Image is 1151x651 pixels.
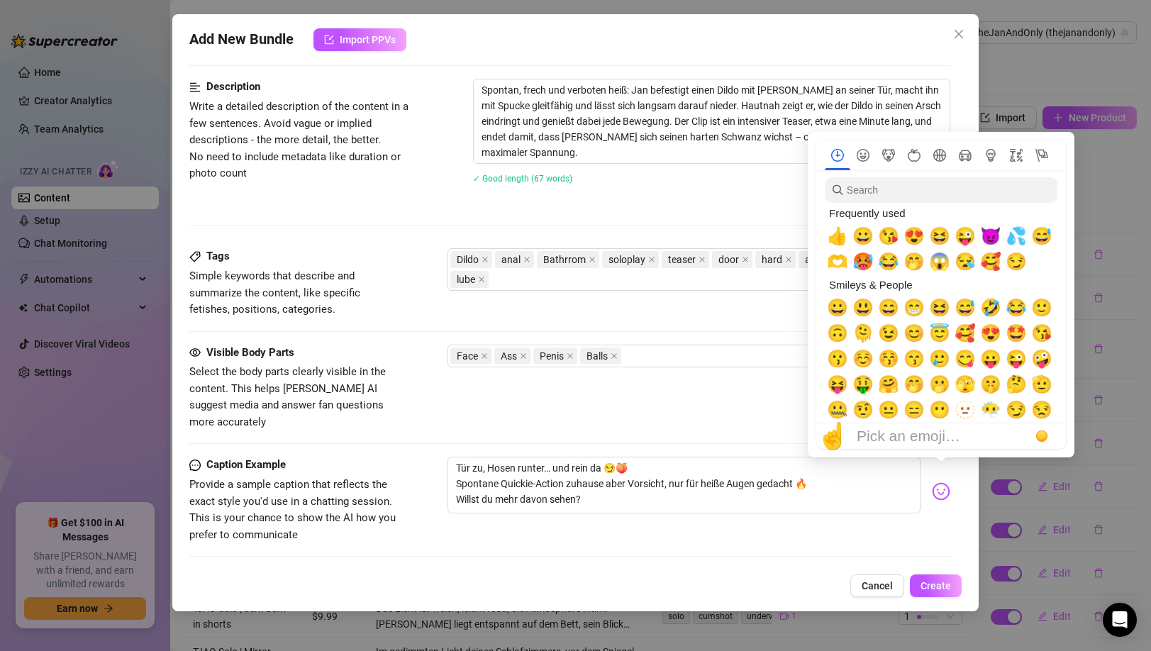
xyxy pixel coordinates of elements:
span: soloplay [608,252,645,267]
span: message [189,457,201,474]
span: close [648,256,655,263]
span: Create [921,580,951,591]
span: Dildo [450,251,492,268]
div: Open Intercom Messenger [1103,603,1137,637]
span: close [589,256,596,263]
span: align-left [189,79,201,96]
span: Write a detailed description of the content in a few sentences. Avoid vague or implied descriptio... [189,100,408,179]
span: soloplay [602,251,659,268]
span: Penis [533,347,577,365]
span: close [611,352,618,360]
span: Balls [580,347,621,365]
span: Provide a sample caption that reflects the exact style you'd use in a chatting session. This is y... [189,478,396,541]
span: close [742,256,749,263]
span: assplay [799,251,852,268]
span: Balls [586,348,608,364]
span: lube [450,271,489,288]
span: ✓ Good length (67 words) [473,174,572,184]
span: close [523,256,530,263]
span: Face [457,348,478,364]
span: close [567,352,574,360]
img: svg%3e [932,482,950,501]
span: close [953,28,964,40]
span: close [478,276,485,283]
span: tag [189,251,201,262]
span: Simple keywords that describe and summarize the content, like specific fetishes, positions, categ... [189,269,360,316]
span: Close [947,28,970,40]
span: assplay [805,252,839,267]
span: Dildo [457,252,479,267]
strong: Caption Example [206,458,286,471]
span: Ass [501,348,517,364]
strong: Tags [206,250,230,262]
span: Ass [494,347,530,365]
span: Select the body parts clearly visible in the content. This helps [PERSON_NAME] AI suggest media a... [189,365,386,428]
button: Import PPVs [313,28,406,51]
strong: Description [206,80,260,93]
button: Create [910,574,962,597]
button: Cancel [850,574,904,597]
span: door [712,251,752,268]
span: close [481,352,488,360]
span: Bathrrom [537,251,599,268]
span: hard [762,252,782,267]
span: Add New Bundle [189,28,294,51]
span: close [520,352,527,360]
span: Bathrrom [543,252,586,267]
span: close [482,256,489,263]
span: hard [755,251,796,268]
button: Close [947,23,970,45]
span: anal [495,251,534,268]
span: door [718,252,739,267]
textarea: Tür zu, Hosen runter… und rein da 😏🍑 Spontane Quickie-Action zuhause aber Vorsicht, nur für heiße... [447,457,920,513]
strong: Visible Body Parts [206,346,294,359]
span: eye [189,347,201,358]
span: Penis [540,348,564,364]
span: teaser [668,252,696,267]
span: Face [450,347,491,365]
span: close [785,256,792,263]
span: teaser [662,251,709,268]
span: Cancel [862,580,893,591]
span: Import PPVs [340,34,396,45]
span: lube [457,272,475,287]
textarea: Spontan, frech und verboten heiß: Jan befestigt einen Dildo mit [PERSON_NAME] an seiner Tür, mach... [474,79,949,163]
span: close [699,256,706,263]
span: import [324,35,334,45]
span: anal [501,252,521,267]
